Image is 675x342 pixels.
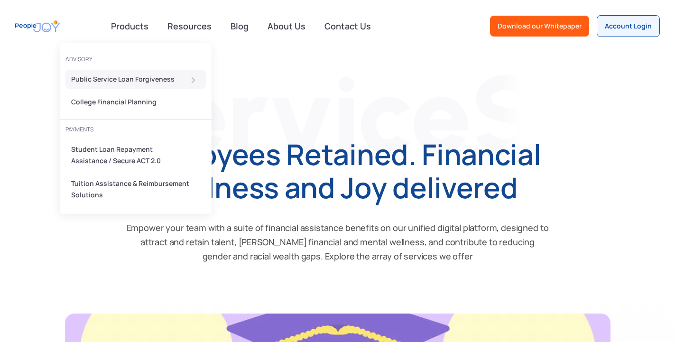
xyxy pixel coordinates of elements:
p: Empower your team with a suite of financial assistance benefits on our unified digital platform, ... [126,209,549,263]
a: College Financial Planning [65,92,206,111]
a: Resources [162,16,217,37]
div: advisory [65,53,206,66]
div: Tuition Assistance & Reimbursement Solutions [71,178,194,201]
div: Student Loan Repayment Assistance / Secure ACT 2.0 [71,144,178,166]
div: Download our Whitepaper [498,21,582,31]
a: Contact Us [319,16,377,37]
div: College Financial Planning [71,96,194,108]
nav: Products [60,36,212,214]
a: Blog [225,16,254,37]
a: Public Service Loan Forgiveness [65,70,206,89]
div: Products [105,17,154,36]
a: Tuition Assistance & Reimbursement Solutions [65,174,206,204]
a: About Us [262,16,311,37]
a: Account Login [597,15,660,37]
a: Student Loan Repayment Assistance / Secure ACT 2.0 [65,140,206,170]
div: PAYMENTS [65,123,206,136]
div: Public Service Loan Forgiveness [71,74,194,85]
div: Account Login [605,21,652,31]
a: Download our Whitepaper [490,16,589,37]
a: home [15,16,60,37]
h1: Employees Retained. Financial Wellness and Joy delivered [126,138,549,204]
